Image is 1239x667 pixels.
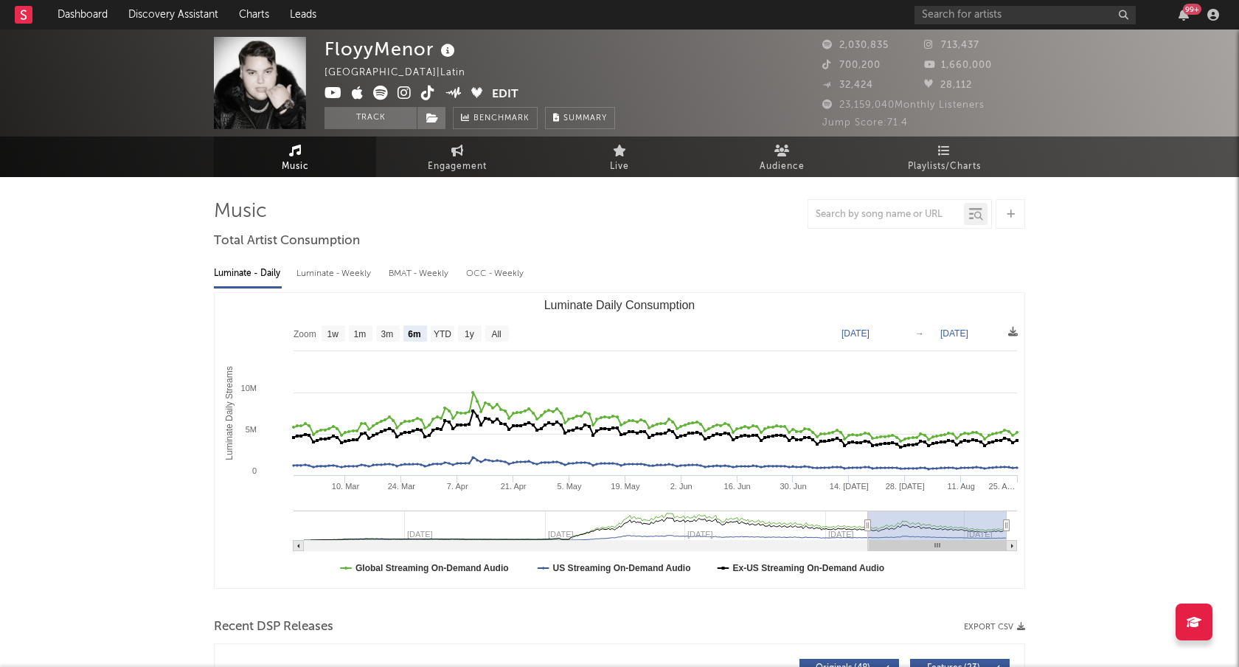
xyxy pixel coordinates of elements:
[724,482,751,491] text: 16. Jun
[428,158,487,176] span: Engagement
[841,328,870,339] text: [DATE]
[940,328,968,339] text: [DATE]
[830,482,869,491] text: 14. [DATE]
[214,136,376,177] a: Music
[215,293,1024,588] svg: Luminate Daily Consumption
[214,618,333,636] span: Recent DSP Releases
[388,482,416,491] text: 24. Mar
[863,136,1025,177] a: Playlists/Charts
[822,61,881,70] span: 700,200
[327,329,339,339] text: 1w
[1179,9,1189,21] button: 99+
[381,329,394,339] text: 3m
[915,328,924,339] text: →
[1183,4,1201,15] div: 99 +
[544,299,695,311] text: Luminate Daily Consumption
[282,158,309,176] span: Music
[670,482,693,491] text: 2. Jun
[453,107,538,129] a: Benchmark
[214,232,360,250] span: Total Artist Consumption
[924,61,992,70] span: 1,660,000
[947,482,974,491] text: 11. Aug
[780,482,806,491] text: 30. Jun
[822,80,873,90] span: 32,424
[355,563,509,573] text: Global Streaming On-Demand Audio
[492,86,518,104] button: Edit
[553,563,691,573] text: US Streaming On-Demand Audio
[914,6,1136,24] input: Search for artists
[733,563,885,573] text: Ex-US Streaming On-Demand Audio
[389,261,451,286] div: BMAT - Weekly
[465,329,474,339] text: 1y
[296,261,374,286] div: Luminate - Weekly
[252,466,257,475] text: 0
[808,209,964,221] input: Search by song name or URL
[214,261,282,286] div: Luminate - Daily
[466,261,525,286] div: OCC - Weekly
[989,482,1016,491] text: 25. A…
[822,118,908,128] span: Jump Score: 71.4
[822,100,985,110] span: 23,159,040 Monthly Listeners
[538,136,701,177] a: Live
[246,425,257,434] text: 5M
[354,329,367,339] text: 1m
[376,136,538,177] a: Engagement
[408,329,420,339] text: 6m
[224,366,235,460] text: Luminate Daily Streams
[491,329,501,339] text: All
[886,482,925,491] text: 28. [DATE]
[610,158,629,176] span: Live
[557,482,582,491] text: 5. May
[501,482,527,491] text: 21. Apr
[324,64,482,82] div: [GEOGRAPHIC_DATA] | Latin
[332,482,360,491] text: 10. Mar
[924,80,972,90] span: 28,112
[324,107,417,129] button: Track
[545,107,615,129] button: Summary
[760,158,805,176] span: Audience
[324,37,459,61] div: FloyyMenor
[294,329,316,339] text: Zoom
[822,41,889,50] span: 2,030,835
[611,482,640,491] text: 19. May
[434,329,451,339] text: YTD
[473,110,530,128] span: Benchmark
[241,384,257,393] text: 10M
[908,158,981,176] span: Playlists/Charts
[701,136,863,177] a: Audience
[964,623,1025,632] button: Export CSV
[924,41,979,50] span: 713,437
[447,482,468,491] text: 7. Apr
[563,114,607,122] span: Summary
